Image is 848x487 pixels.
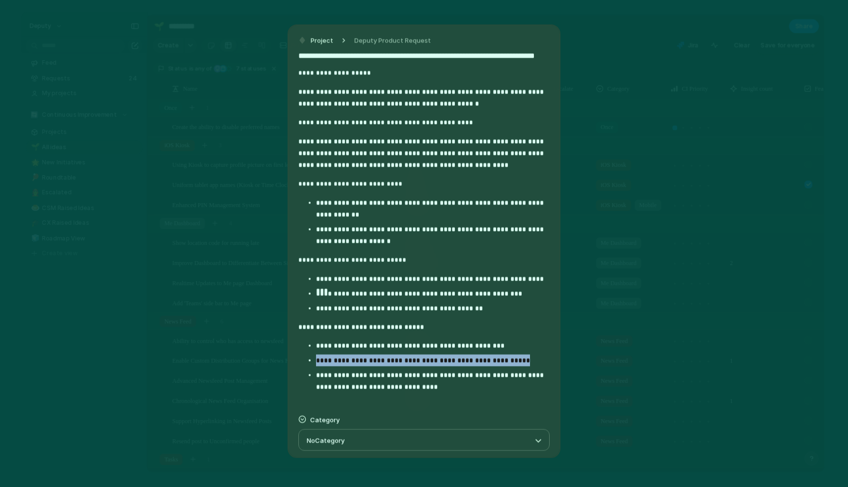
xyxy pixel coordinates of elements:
[348,33,437,48] button: Deputy Product Request
[310,416,340,424] span: Category
[354,35,431,45] span: Deputy Product Request
[311,35,333,45] span: Project
[307,436,344,444] span: No Category
[296,33,336,48] button: Project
